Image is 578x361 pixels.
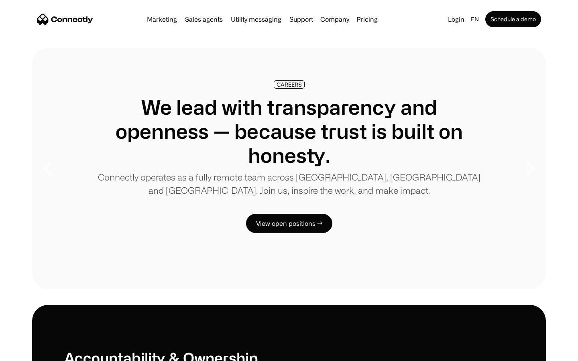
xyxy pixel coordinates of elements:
h1: We lead with transparency and openness — because trust is built on honesty. [96,95,482,167]
p: Connectly operates as a fully remote team across [GEOGRAPHIC_DATA], [GEOGRAPHIC_DATA] and [GEOGRA... [96,170,482,197]
div: Company [320,14,349,25]
a: Pricing [353,16,381,22]
ul: Language list [16,347,48,358]
a: Utility messaging [228,16,285,22]
a: Schedule a demo [485,11,541,27]
a: Marketing [144,16,180,22]
a: Support [286,16,316,22]
a: Login [445,14,468,25]
div: en [471,14,479,25]
div: CAREERS [277,81,302,87]
a: Sales agents [182,16,226,22]
aside: Language selected: English [8,346,48,358]
a: View open positions → [246,214,332,233]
